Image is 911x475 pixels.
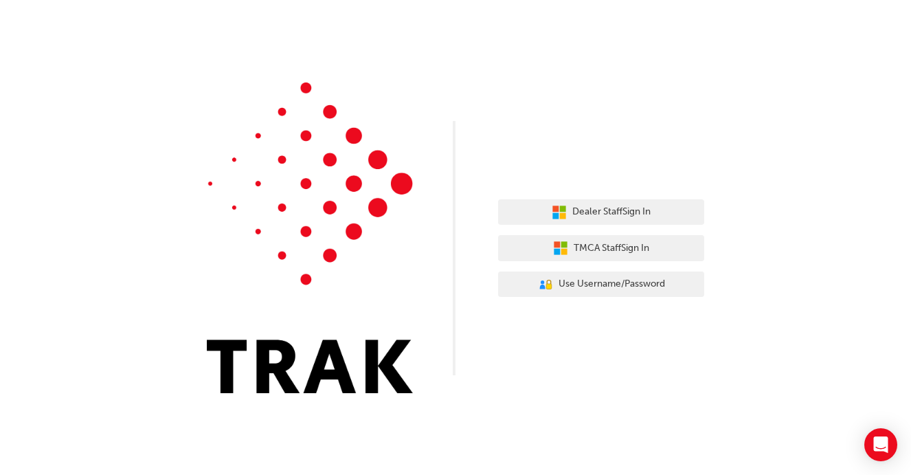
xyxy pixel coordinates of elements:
[207,82,413,393] img: Trak
[574,241,649,256] span: TMCA Staff Sign In
[864,428,897,461] div: Open Intercom Messenger
[498,199,704,225] button: Dealer StaffSign In
[498,272,704,298] button: Use Username/Password
[559,276,665,292] span: Use Username/Password
[572,204,651,220] span: Dealer Staff Sign In
[498,235,704,261] button: TMCA StaffSign In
